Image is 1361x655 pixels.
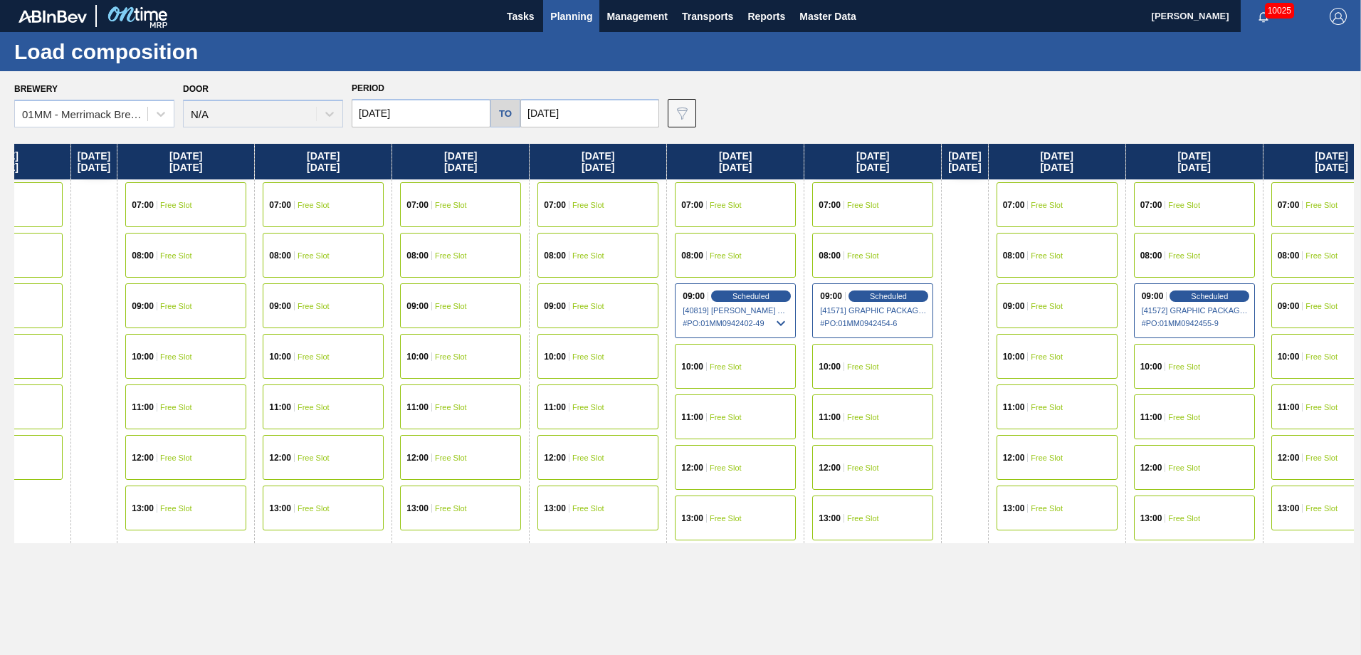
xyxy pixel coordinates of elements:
[352,83,384,93] span: Period
[269,454,291,462] span: 12:00
[1305,403,1338,412] span: Free Slot
[1168,413,1200,421] span: Free Slot
[1278,504,1300,513] span: 13:00
[747,8,785,25] span: Reports
[681,413,703,421] span: 11:00
[530,144,666,179] div: [DATE] [DATE]
[406,403,429,412] span: 11:00
[435,251,467,260] span: Free Slot
[1278,251,1300,260] span: 08:00
[1305,504,1338,513] span: Free Slot
[117,144,254,179] div: [DATE] [DATE]
[1168,251,1200,260] span: Free Slot
[406,352,429,361] span: 10:00
[132,454,154,462] span: 12:00
[1140,362,1162,371] span: 10:00
[1241,6,1286,26] button: Notifications
[406,504,429,513] span: 13:00
[1003,302,1025,310] span: 09:00
[681,362,703,371] span: 10:00
[406,201,429,209] span: 07:00
[710,463,742,472] span: Free Slot
[298,504,330,513] span: Free Slot
[820,315,927,332] span: # PO : 01MM0942454-6
[269,504,291,513] span: 13:00
[710,413,742,421] span: Free Slot
[847,201,879,209] span: Free Slot
[544,454,566,462] span: 12:00
[673,105,690,122] img: icon-filter-gray
[1142,306,1249,315] span: [41572] GRAPHIC PACKAGING INTERNATIONA - 0008221069
[132,302,154,310] span: 09:00
[847,251,879,260] span: Free Slot
[1003,201,1025,209] span: 07:00
[799,8,856,25] span: Master Data
[1142,315,1249,332] span: # PO : 01MM0942455-9
[819,514,841,523] span: 13:00
[572,504,604,513] span: Free Slot
[1305,302,1338,310] span: Free Slot
[710,362,742,371] span: Free Slot
[847,514,879,523] span: Free Slot
[435,302,467,310] span: Free Slot
[804,144,941,179] div: [DATE] [DATE]
[1031,403,1063,412] span: Free Slot
[942,144,987,179] div: [DATE] [DATE]
[1305,201,1338,209] span: Free Slot
[160,352,192,361] span: Free Slot
[406,251,429,260] span: 08:00
[1140,514,1162,523] span: 13:00
[732,292,769,300] span: Scheduled
[520,99,659,127] input: mm/dd/yyyy
[847,463,879,472] span: Free Slot
[1142,292,1164,300] span: 09:00
[71,144,117,179] div: [DATE] [DATE]
[14,84,58,94] label: Brewery
[544,201,566,209] span: 07:00
[1278,403,1300,412] span: 11:00
[847,362,879,371] span: Free Slot
[870,292,907,300] span: Scheduled
[19,10,87,23] img: TNhmsLtSVTkK8tSr43FrP2fwEKptu5GPRR3wAAAABJRU5ErkJggg==
[406,302,429,310] span: 09:00
[298,454,330,462] span: Free Slot
[160,302,192,310] span: Free Slot
[14,43,267,60] h1: Load composition
[435,504,467,513] span: Free Slot
[22,108,149,120] div: 01MM - Merrimack Brewery
[572,302,604,310] span: Free Slot
[819,362,841,371] span: 10:00
[1031,201,1063,209] span: Free Slot
[1305,352,1338,361] span: Free Slot
[255,144,392,179] div: [DATE] [DATE]
[1031,504,1063,513] span: Free Slot
[160,454,192,462] span: Free Slot
[1305,251,1338,260] span: Free Slot
[544,251,566,260] span: 08:00
[1031,454,1063,462] span: Free Slot
[435,201,467,209] span: Free Slot
[1330,8,1347,25] img: Logout
[1140,463,1162,472] span: 12:00
[682,8,733,25] span: Transports
[269,352,291,361] span: 10:00
[544,403,566,412] span: 11:00
[667,144,804,179] div: [DATE] [DATE]
[572,201,604,209] span: Free Slot
[298,352,330,361] span: Free Slot
[132,201,154,209] span: 07:00
[160,201,192,209] span: Free Slot
[681,463,703,472] span: 12:00
[160,403,192,412] span: Free Slot
[710,251,742,260] span: Free Slot
[1140,413,1162,421] span: 11:00
[406,454,429,462] span: 12:00
[668,99,696,127] button: icon-filter-gray
[269,201,291,209] span: 07:00
[1305,454,1338,462] span: Free Slot
[183,84,209,94] label: Door
[1126,144,1263,179] div: [DATE] [DATE]
[1003,352,1025,361] span: 10:00
[1191,292,1228,300] span: Scheduled
[435,403,467,412] span: Free Slot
